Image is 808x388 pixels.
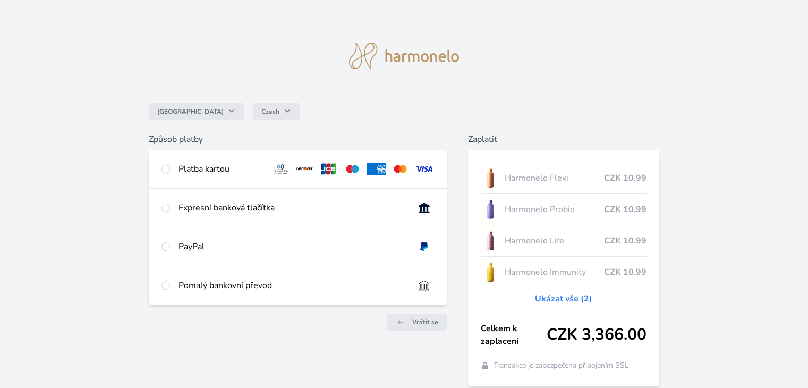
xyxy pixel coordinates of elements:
[178,163,262,175] div: Platba kartou
[178,279,405,292] div: Pomalý bankovní převod
[149,103,244,120] button: [GEOGRAPHIC_DATA]
[343,163,362,175] img: maestro.svg
[414,240,434,253] img: paypal.svg
[387,314,447,331] a: Vrátit se
[604,203,647,216] span: CZK 10.99
[367,163,386,175] img: amex.svg
[505,266,603,279] span: Harmonelo Immunity
[414,279,434,292] img: bankTransfer_IBAN.svg
[412,318,438,326] span: Vrátit se
[481,165,501,191] img: CLEAN_FLEXI_se_stinem_x-hi_(1)-lo.jpg
[178,201,405,214] div: Expresní banková tlačítka
[505,172,603,184] span: Harmonelo Flexi
[319,163,338,175] img: jcb.svg
[535,292,592,305] a: Ukázat vše (2)
[390,163,410,175] img: mc.svg
[604,172,647,184] span: CZK 10.99
[157,107,224,116] span: [GEOGRAPHIC_DATA]
[414,163,434,175] img: visa.svg
[481,196,501,223] img: CLEAN_PROBIO_se_stinem_x-lo.jpg
[271,163,291,175] img: diners.svg
[295,163,314,175] img: discover.svg
[505,203,603,216] span: Harmonelo Probio
[505,234,603,247] span: Harmonelo Life
[547,325,647,344] span: CZK 3,366.00
[481,259,501,285] img: IMMUNITY_se_stinem_x-lo.jpg
[481,322,547,348] span: Celkem k zaplacení
[349,43,460,69] img: logo.svg
[604,234,647,247] span: CZK 10.99
[481,227,501,254] img: CLEAN_LIFE_se_stinem_x-lo.jpg
[253,103,300,120] button: Czech
[414,201,434,214] img: onlineBanking_CZ.svg
[178,240,405,253] div: PayPal
[149,133,446,146] h6: Způsob platby
[494,360,629,371] span: Transakce je zabezpečena připojením SSL
[604,266,647,279] span: CZK 10.99
[468,133,659,146] h6: Zaplatit
[261,107,279,116] span: Czech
